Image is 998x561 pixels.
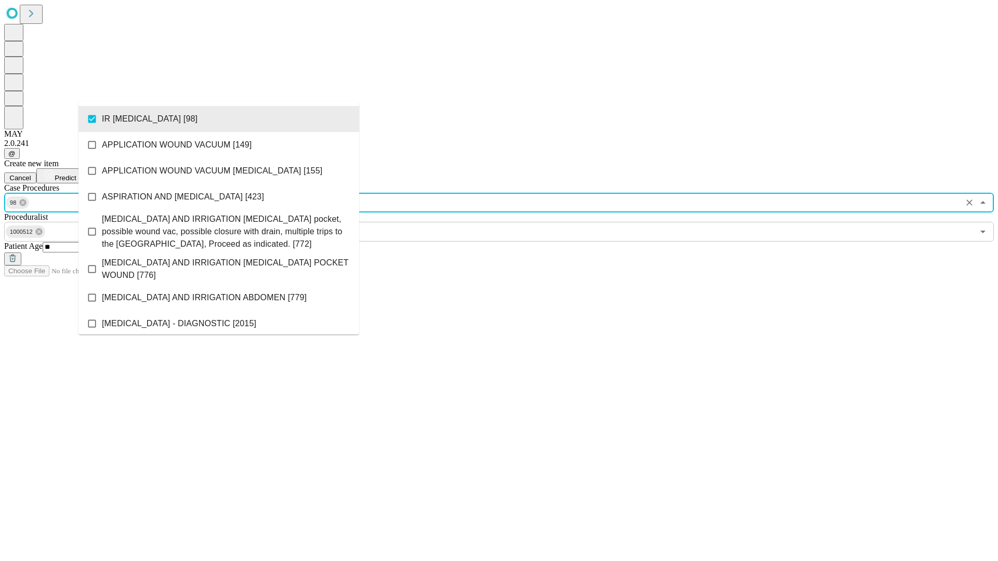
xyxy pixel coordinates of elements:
[6,226,37,238] span: 1000512
[102,165,322,177] span: APPLICATION WOUND VACUUM [MEDICAL_DATA] [155]
[36,168,84,183] button: Predict
[4,212,48,221] span: Proceduralist
[4,183,59,192] span: Scheduled Procedure
[4,242,43,250] span: Patient Age
[4,172,36,183] button: Cancel
[102,139,252,151] span: APPLICATION WOUND VACUUM [149]
[976,195,990,210] button: Close
[102,317,256,330] span: [MEDICAL_DATA] - DIAGNOSTIC [2015]
[8,150,16,157] span: @
[962,195,977,210] button: Clear
[4,139,994,148] div: 2.0.241
[102,257,351,282] span: [MEDICAL_DATA] AND IRRIGATION [MEDICAL_DATA] POCKET WOUND [776]
[55,174,76,182] span: Predict
[4,129,994,139] div: MAY
[102,291,307,304] span: [MEDICAL_DATA] AND IRRIGATION ABDOMEN [779]
[102,113,198,125] span: IR [MEDICAL_DATA] [98]
[4,148,20,159] button: @
[102,213,351,250] span: [MEDICAL_DATA] AND IRRIGATION [MEDICAL_DATA] pocket, possible wound vac, possible closure with dr...
[102,191,264,203] span: ASPIRATION AND [MEDICAL_DATA] [423]
[4,159,59,168] span: Create new item
[6,196,29,209] div: 98
[6,225,45,238] div: 1000512
[9,174,31,182] span: Cancel
[976,224,990,239] button: Open
[6,197,21,209] span: 98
